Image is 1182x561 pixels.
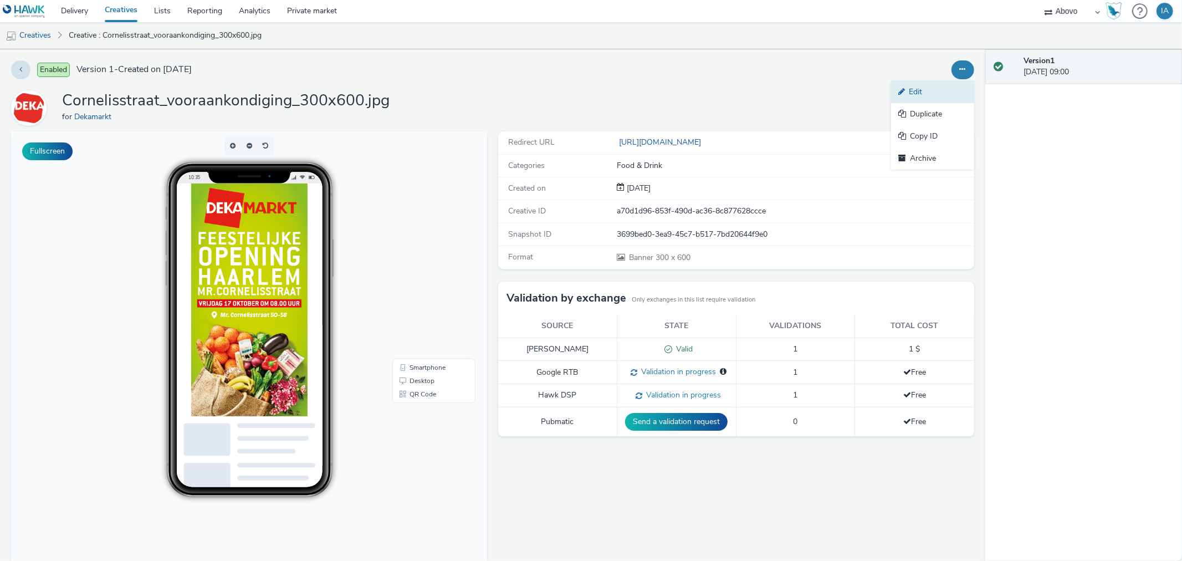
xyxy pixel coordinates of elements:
[498,338,617,361] td: [PERSON_NAME]
[891,103,974,125] a: Duplicate
[891,147,974,170] a: Archive
[617,160,973,171] div: Food & Drink
[508,206,546,216] span: Creative ID
[617,137,705,147] a: [URL][DOMAIN_NAME]
[508,183,546,193] span: Created on
[62,90,390,111] h1: Cornelisstraat_vooraankondiging_300x600.jpg
[629,252,656,263] span: Banner
[62,111,74,122] span: for
[617,229,973,240] div: 3699bed0-3ea9-45c7-b517-7bd20644f9e0
[632,295,755,304] small: Only exchanges in this list require validation
[508,252,533,262] span: Format
[180,52,296,285] img: Advertisement preview
[903,390,926,400] span: Free
[1024,55,1055,66] strong: Version 1
[498,407,617,437] td: Pubmatic
[672,344,693,354] span: Valid
[508,160,545,171] span: Categories
[1106,2,1127,20] a: Hawk Academy
[1106,2,1122,20] img: Hawk Academy
[903,367,926,378] span: Free
[498,384,617,407] td: Hawk DSP
[398,259,425,266] span: QR Code
[508,229,551,239] span: Snapshot ID
[508,137,555,147] span: Redirect URL
[37,63,70,77] span: Enabled
[617,206,973,217] div: a70d1d96-853f-490d-ac36-8c877628ccce
[625,413,728,431] button: Send a validation request
[177,43,189,49] span: 10:35
[903,416,926,427] span: Free
[793,390,797,400] span: 1
[506,290,626,307] h3: Validation by exchange
[13,92,45,124] img: Dekamarkt
[793,367,797,378] span: 1
[736,315,855,338] th: Validations
[11,103,51,113] a: Dekamarkt
[74,111,116,122] a: Dekamarkt
[891,81,974,103] a: Edit
[793,416,797,427] span: 0
[637,366,716,377] span: Validation in progress
[76,63,192,76] span: Version 1 - Created on [DATE]
[642,390,721,400] span: Validation in progress
[793,344,797,354] span: 1
[625,183,651,194] div: Creation 08 October 2025, 09:00
[855,315,974,338] th: Total cost
[498,315,617,338] th: Source
[3,4,45,18] img: undefined Logo
[22,142,73,160] button: Fullscreen
[6,30,17,42] img: mobile
[1024,55,1173,78] div: [DATE] 09:00
[628,252,690,263] span: 300 x 600
[383,229,462,243] li: Smartphone
[617,315,736,338] th: State
[383,243,462,256] li: Desktop
[398,233,434,239] span: Smartphone
[1161,3,1169,19] div: IA
[383,256,462,269] li: QR Code
[63,22,267,49] a: Creative : Cornelisstraat_vooraankondiging_300x600.jpg
[909,344,920,354] span: 1 $
[625,183,651,193] span: [DATE]
[498,361,617,384] td: Google RTB
[891,125,974,147] a: Copy ID
[398,246,423,253] span: Desktop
